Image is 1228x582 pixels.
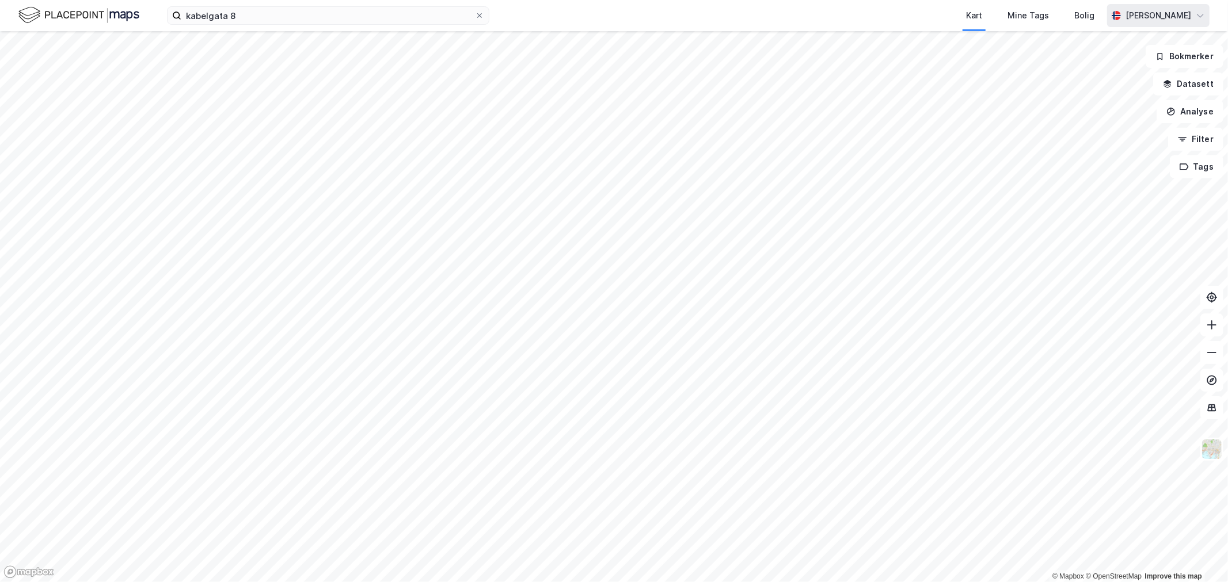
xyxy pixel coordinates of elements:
[1170,527,1228,582] div: Kontrollprogram for chat
[1170,155,1223,178] button: Tags
[966,9,982,22] div: Kart
[1170,527,1228,582] iframe: Chat Widget
[1157,100,1223,123] button: Analyse
[1008,9,1049,22] div: Mine Tags
[1086,572,1142,580] a: OpenStreetMap
[18,5,139,25] img: logo.f888ab2527a4732fd821a326f86c7f29.svg
[1145,572,1202,580] a: Improve this map
[1052,572,1084,580] a: Mapbox
[1153,72,1223,95] button: Datasett
[1146,45,1223,68] button: Bokmerker
[181,7,475,24] input: Søk på adresse, matrikkel, gårdeiere, leietakere eller personer
[1168,128,1223,151] button: Filter
[1126,9,1191,22] div: [PERSON_NAME]
[3,565,54,579] a: Mapbox homepage
[1074,9,1094,22] div: Bolig
[1201,438,1223,460] img: Z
